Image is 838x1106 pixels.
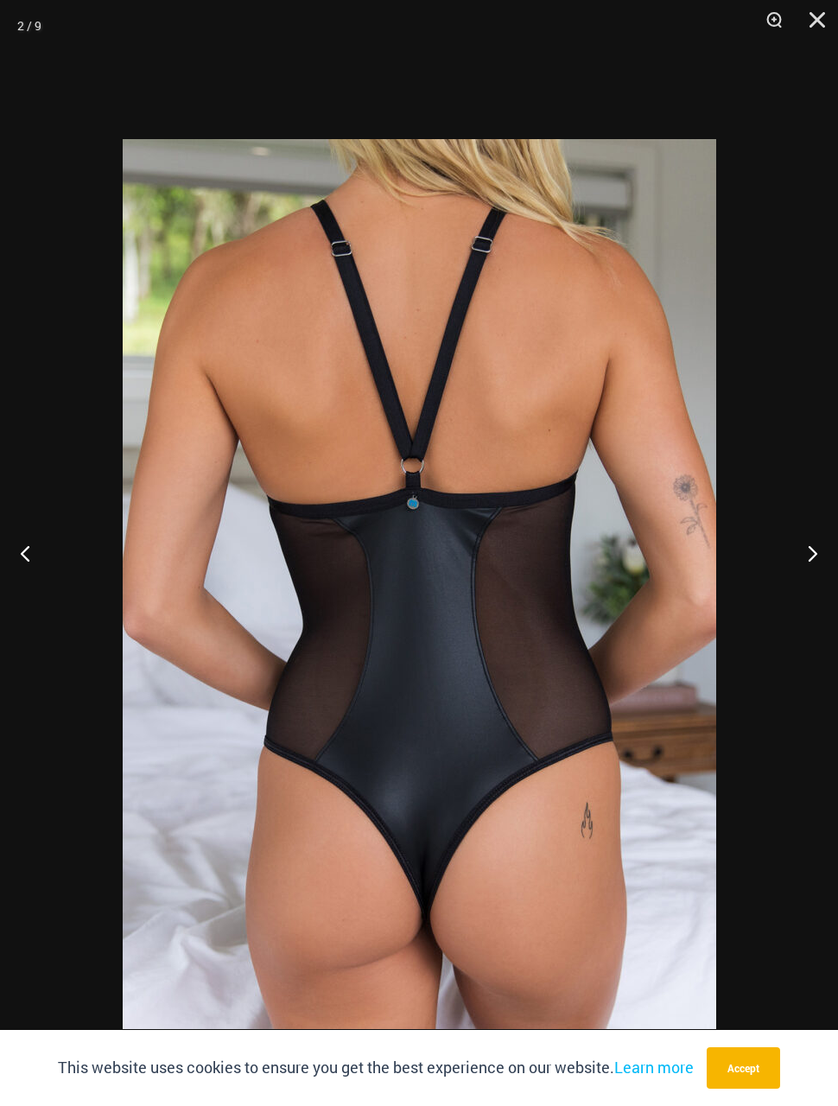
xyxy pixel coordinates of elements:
[773,510,838,596] button: Next
[707,1047,780,1089] button: Accept
[614,1057,694,1077] a: Learn more
[58,1055,694,1081] p: This website uses cookies to ensure you get the best experience on our website.
[17,13,41,39] div: 2 / 9
[123,139,716,1029] img: Running Wild Midnight 115 Bodysuit 12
